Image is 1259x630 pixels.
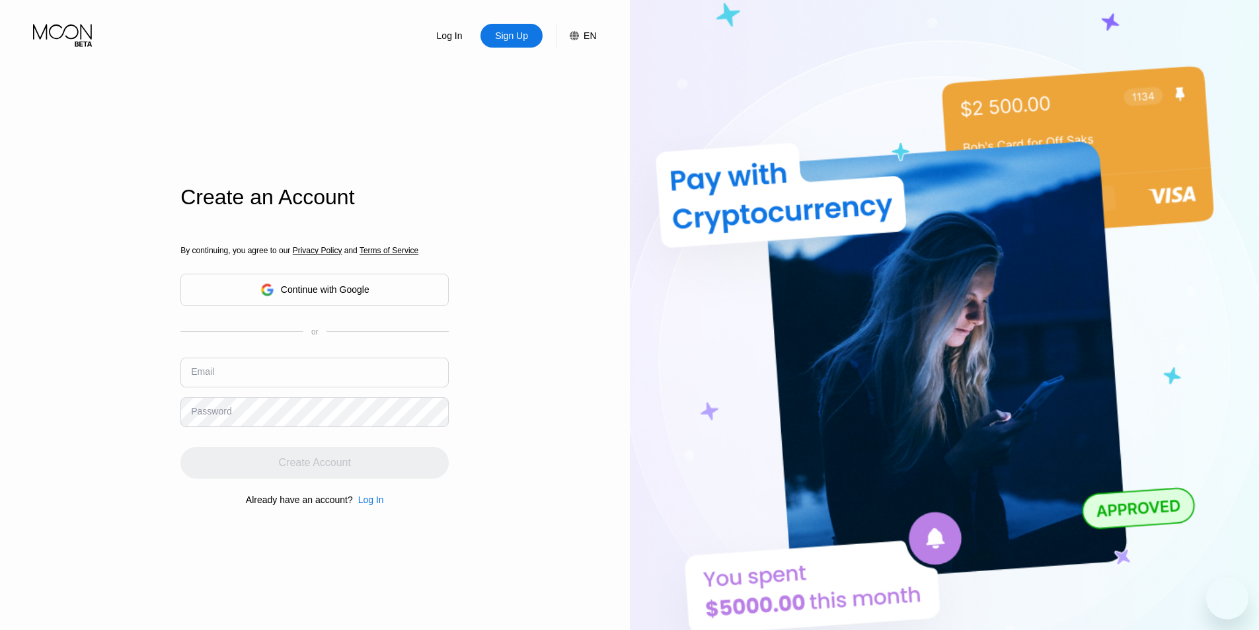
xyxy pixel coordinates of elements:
div: Log In [353,494,384,505]
span: Privacy Policy [293,246,342,255]
span: Terms of Service [360,246,418,255]
div: Email [191,366,214,377]
div: Continue with Google [281,284,369,295]
iframe: Button to launch messaging window [1206,577,1248,619]
div: EN [584,30,596,41]
div: EN [556,24,596,48]
div: Continue with Google [180,274,449,306]
div: Password [191,406,231,416]
span: and [342,246,360,255]
div: Log In [436,29,464,42]
div: Log In [418,24,480,48]
div: Already have an account? [246,494,353,505]
div: or [311,327,319,336]
div: Sign Up [494,29,529,42]
div: By continuing, you agree to our [180,246,449,255]
div: Create an Account [180,185,449,210]
div: Log In [358,494,384,505]
div: Sign Up [480,24,543,48]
